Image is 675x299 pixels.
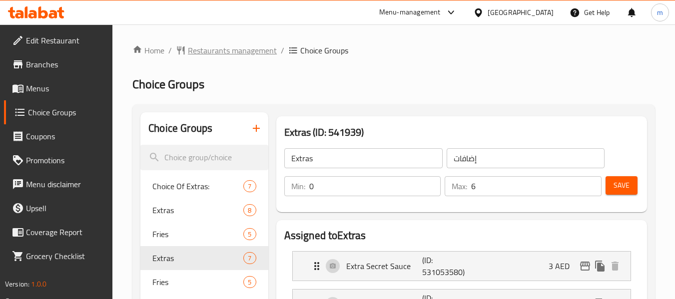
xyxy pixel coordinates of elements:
[243,252,256,264] div: Choices
[4,28,113,52] a: Edit Restaurant
[140,222,268,246] div: Fries5
[614,179,630,192] span: Save
[243,276,256,288] div: Choices
[4,148,113,172] a: Promotions
[140,270,268,294] div: Fries5
[608,259,623,274] button: delete
[132,73,204,95] span: Choice Groups
[244,182,255,191] span: 7
[152,252,243,264] span: Extras
[4,76,113,100] a: Menus
[31,278,46,291] span: 1.0.0
[452,180,467,192] p: Max:
[26,250,105,262] span: Grocery Checklist
[4,196,113,220] a: Upsell
[26,58,105,70] span: Branches
[26,34,105,46] span: Edit Restaurant
[152,204,243,216] span: Extras
[4,100,113,124] a: Choice Groups
[26,178,105,190] span: Menu disclaimer
[4,244,113,268] a: Grocery Checklist
[244,206,255,215] span: 8
[26,202,105,214] span: Upsell
[488,7,554,18] div: [GEOGRAPHIC_DATA]
[422,254,473,278] p: (ID: 531053580)
[168,44,172,56] li: /
[148,121,212,136] h2: Choice Groups
[4,220,113,244] a: Coverage Report
[300,44,348,56] span: Choice Groups
[593,259,608,274] button: duplicate
[132,44,655,56] nav: breadcrumb
[549,260,578,272] p: 3 AED
[188,44,277,56] span: Restaurants management
[284,124,639,140] h3: Extras (ID: 541939)
[26,82,105,94] span: Menus
[244,230,255,239] span: 5
[284,228,639,243] h2: Assigned to Extras
[152,228,243,240] span: Fries
[5,278,29,291] span: Version:
[152,180,243,192] span: Choice Of Extras:
[346,260,423,272] p: Extra Secret Sauce
[28,106,105,118] span: Choice Groups
[4,52,113,76] a: Branches
[606,176,638,195] button: Save
[26,154,105,166] span: Promotions
[379,6,441,18] div: Menu-management
[244,278,255,287] span: 5
[140,145,268,170] input: search
[176,44,277,56] a: Restaurants management
[291,180,305,192] p: Min:
[244,254,255,263] span: 7
[293,252,631,281] div: Expand
[4,124,113,148] a: Coupons
[657,7,663,18] span: m
[132,44,164,56] a: Home
[284,247,639,285] li: Expand
[4,172,113,196] a: Menu disclaimer
[243,180,256,192] div: Choices
[578,259,593,274] button: edit
[281,44,284,56] li: /
[140,246,268,270] div: Extras7
[140,198,268,222] div: Extras8
[26,130,105,142] span: Coupons
[26,226,105,238] span: Coverage Report
[152,276,243,288] span: Fries
[140,174,268,198] div: Choice Of Extras:7
[243,204,256,216] div: Choices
